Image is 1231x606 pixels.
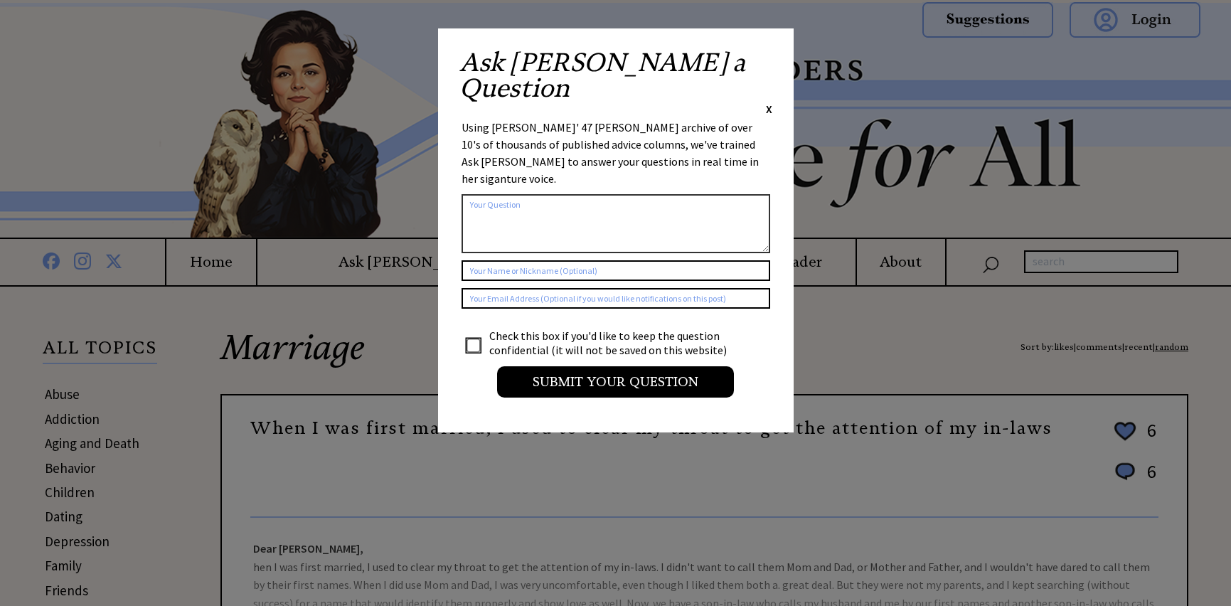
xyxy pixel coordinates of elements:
[459,50,772,101] h2: Ask [PERSON_NAME] a Question
[462,288,770,309] input: Your Email Address (Optional if you would like notifications on this post)
[462,260,770,281] input: Your Name or Nickname (Optional)
[489,328,740,358] td: Check this box if you'd like to keep the question confidential (it will not be saved on this webs...
[766,102,772,116] span: X
[462,119,770,187] div: Using [PERSON_NAME]' 47 [PERSON_NAME] archive of over 10's of thousands of published advice colum...
[497,366,734,398] input: Submit your Question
